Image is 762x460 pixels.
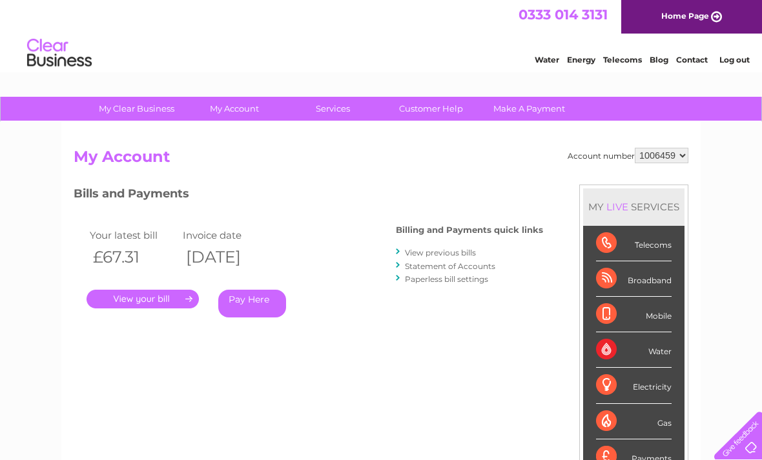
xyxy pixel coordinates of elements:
div: Gas [596,404,672,439]
div: Clear Business is a trading name of Verastar Limited (registered in [GEOGRAPHIC_DATA] No. 3667643... [77,7,687,63]
td: Invoice date [180,226,273,244]
a: Customer Help [378,97,484,121]
a: . [87,290,199,308]
a: Telecoms [603,55,642,65]
a: Blog [650,55,668,65]
div: Account number [568,148,688,163]
div: Electricity [596,368,672,403]
a: View previous bills [405,248,476,257]
a: My Account [181,97,288,121]
div: Mobile [596,297,672,332]
a: Paperless bill settings [405,274,488,284]
div: Broadband [596,261,672,297]
a: Pay Here [218,290,286,317]
th: £67.31 [87,244,180,270]
h3: Bills and Payments [74,185,543,207]
a: Water [535,55,559,65]
div: Telecoms [596,226,672,261]
div: LIVE [604,201,631,213]
div: Water [596,332,672,368]
h2: My Account [74,148,688,172]
a: 0333 014 3131 [519,6,608,23]
td: Your latest bill [87,226,180,244]
h4: Billing and Payments quick links [396,225,543,235]
img: logo.png [26,34,92,73]
a: Statement of Accounts [405,261,495,271]
div: MY SERVICES [583,188,685,225]
a: Energy [567,55,595,65]
a: Make A Payment [476,97,582,121]
a: My Clear Business [83,97,190,121]
a: Contact [676,55,708,65]
a: Services [280,97,386,121]
a: Log out [719,55,750,65]
th: [DATE] [180,244,273,270]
